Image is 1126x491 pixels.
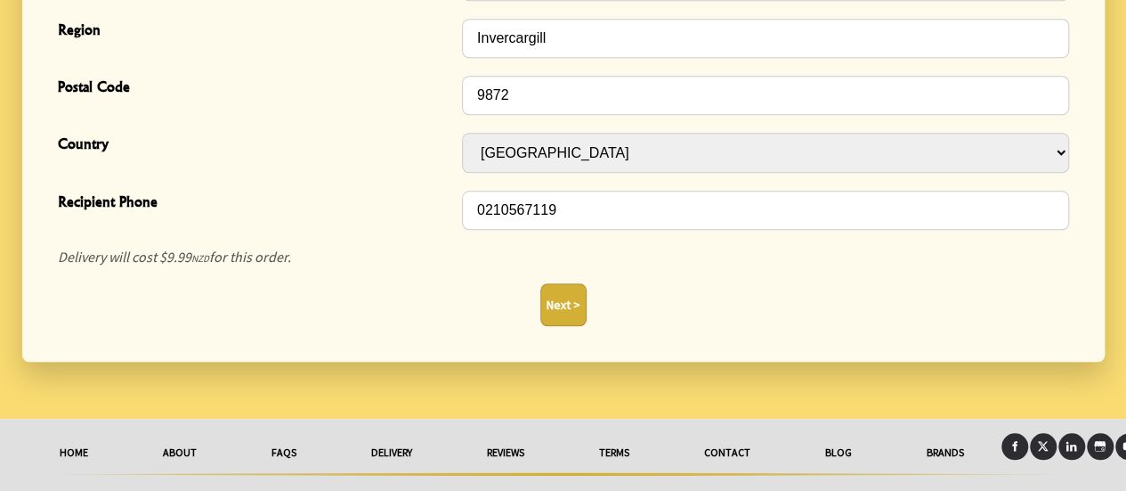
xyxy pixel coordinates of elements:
button: Next > [540,283,587,326]
a: LinkedIn [1058,433,1085,460]
a: reviews [450,433,562,472]
input: Region [462,19,1069,58]
span: Recipient Phone [58,191,453,217]
span: NZD [191,252,209,265]
a: Facebook [1001,433,1028,460]
span: Postal Code [58,76,453,102]
a: Terms [562,433,667,472]
a: FAQs [234,433,334,472]
select: Country [462,133,1069,173]
a: X (Twitter) [1030,433,1057,460]
a: delivery [334,433,450,472]
span: Region [58,19,453,45]
input: Recipient Phone [462,191,1069,230]
a: HOME [22,433,126,472]
a: About [126,433,234,472]
a: Contact [667,433,788,472]
a: Blog [788,433,889,472]
em: Delivery will cost $9.99 for this order. [58,248,291,266]
input: Postal Code [462,76,1069,115]
span: Country [58,133,453,159]
a: Brands [889,433,1001,472]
